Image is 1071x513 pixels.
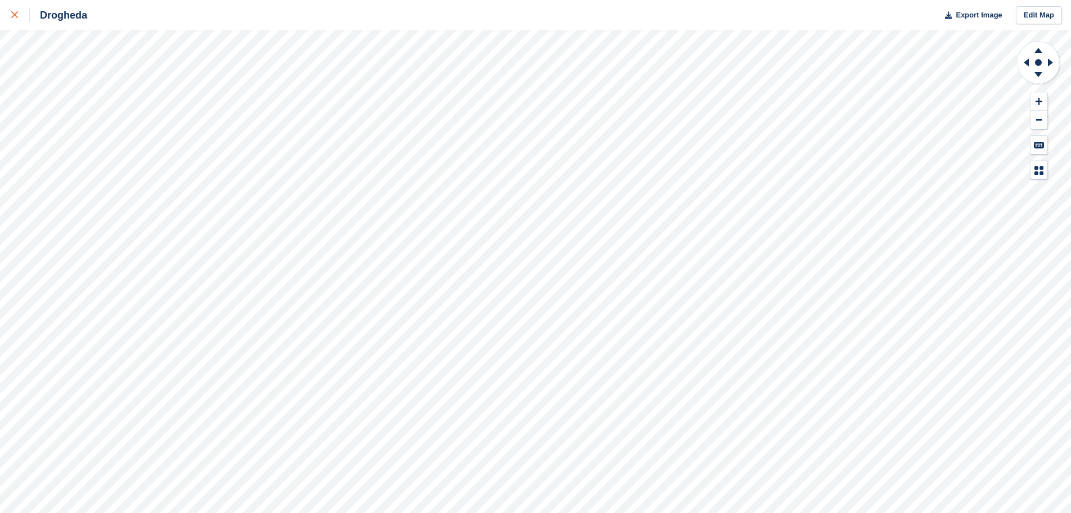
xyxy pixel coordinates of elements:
a: Edit Map [1016,6,1062,25]
button: Zoom Out [1030,111,1047,130]
button: Keyboard Shortcuts [1030,136,1047,154]
span: Export Image [956,10,1002,21]
button: Map Legend [1030,161,1047,180]
button: Export Image [938,6,1002,25]
div: Drogheda [30,8,87,22]
button: Zoom In [1030,92,1047,111]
